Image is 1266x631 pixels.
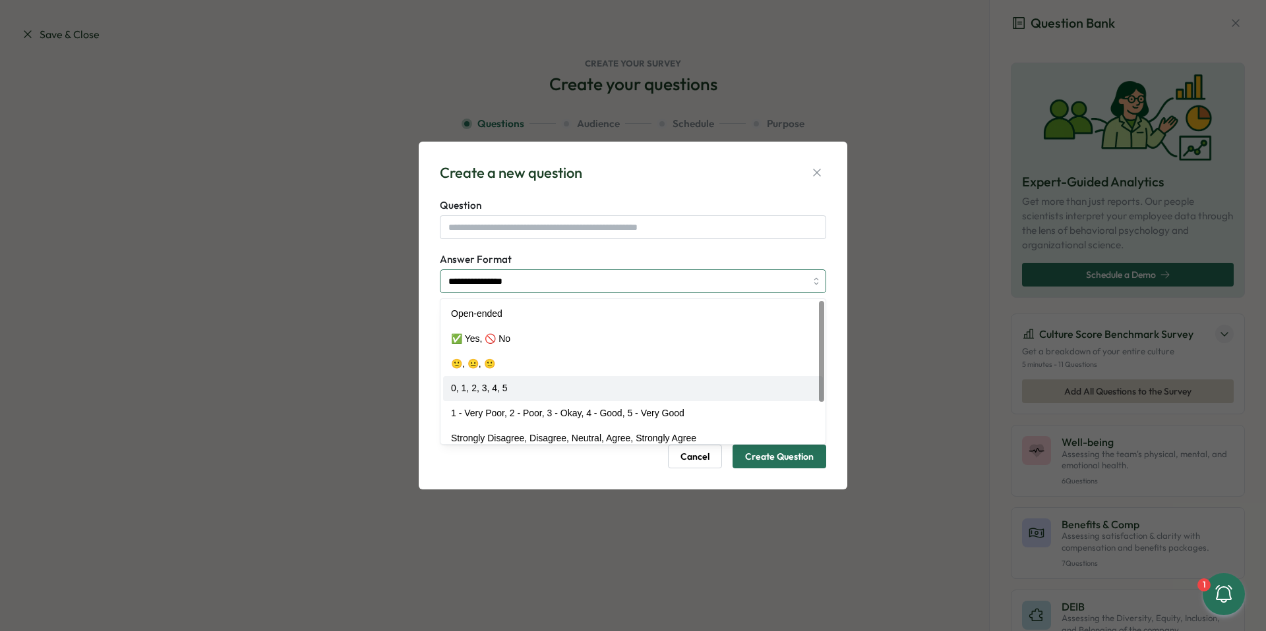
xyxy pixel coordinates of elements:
[440,163,582,183] div: Create a new question
[440,252,826,267] label: Answer Format
[680,445,709,468] span: Cancel
[443,376,823,401] div: 0, 1, 2, 3, 4, 5
[443,352,823,377] div: 🙁, 😐, 🙂
[443,327,823,352] div: ✅ Yes, 🚫 No
[443,426,823,451] div: Strongly Disagree, Disagree, Neutral, Agree, Strongly Agree
[745,445,814,468] span: Create Question
[1197,578,1211,591] div: 1
[733,445,826,468] button: Create Question
[443,302,823,327] div: Open-ended
[443,401,823,426] div: 1 - Very Poor, 2 - Poor, 3 - Okay, 4 - Good, 5 - Very Good
[440,198,826,213] label: Question
[1203,573,1245,615] button: 1
[668,445,722,468] button: Cancel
